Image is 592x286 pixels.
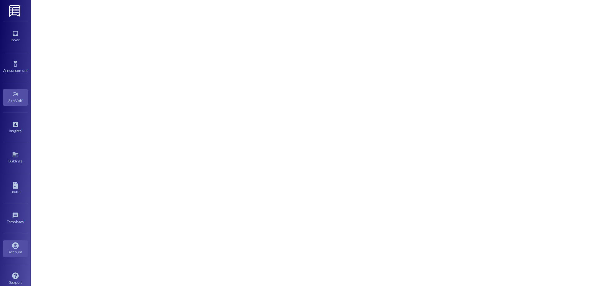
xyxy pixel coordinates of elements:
a: Account [3,240,28,257]
a: Inbox [3,28,28,45]
img: ResiDesk Logo [9,5,22,17]
a: Site Visit • [3,89,28,106]
span: • [27,67,28,72]
span: • [21,128,22,132]
a: Buildings [3,149,28,166]
span: • [22,98,23,102]
a: Templates • [3,210,28,227]
a: Insights • [3,119,28,136]
a: Leads [3,180,28,197]
span: • [24,219,25,223]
